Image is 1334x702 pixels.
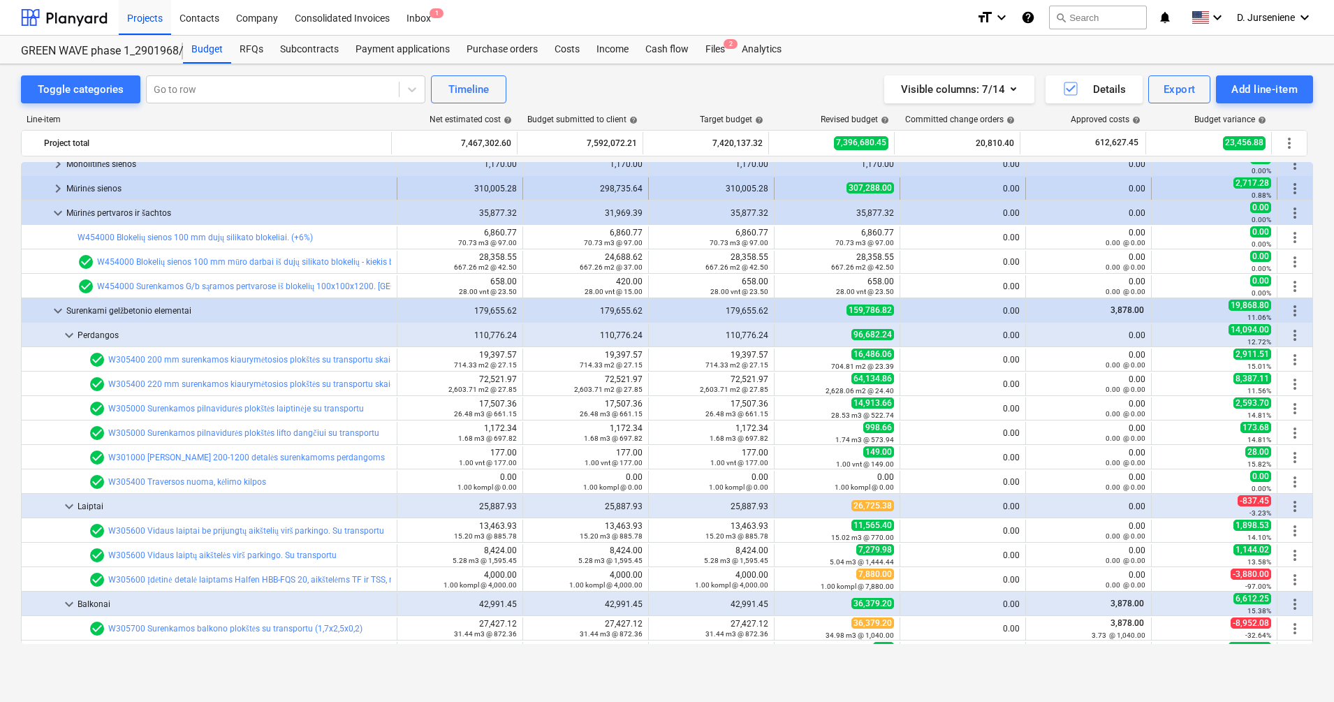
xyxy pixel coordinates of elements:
div: 19,397.57 [654,350,768,370]
div: 0.00 [1032,228,1145,247]
small: 0.00 @ 0.00 [1106,263,1145,271]
a: W301000 [PERSON_NAME] 200-1200 detalės surenkamoms perdangoms [108,453,385,462]
div: 177.00 [654,448,768,467]
div: Subcontracts [272,36,347,64]
small: 714.33 m2 @ 27.15 [580,361,643,369]
span: Line-item has 3 RFQs [89,376,105,393]
span: 0.00 [1250,202,1271,213]
small: 667.26 m2 @ 42.50 [705,263,768,271]
span: help [878,116,889,124]
div: 17,507.36 [403,399,517,418]
a: W305600 Vidaus laiptų aikštelės virš parkingo. Su transportu [108,550,337,560]
small: 70.73 m3 @ 97.00 [584,239,643,247]
div: 28,358.55 [654,252,768,272]
small: 15.82% [1247,460,1271,468]
small: 667.26 m2 @ 42.50 [454,263,517,271]
div: 0.00 [780,472,894,492]
div: 1,172.34 [654,423,768,443]
button: Add line-item [1216,75,1313,103]
small: 0.00% [1252,265,1271,272]
div: 19,397.57 [403,350,517,370]
button: Toggle categories [21,75,140,103]
div: 1,172.34 [529,423,643,443]
div: 0.00 [1032,374,1145,394]
small: 2,603.71 m2 @ 27.85 [448,386,517,393]
div: 0.00 [1032,399,1145,418]
span: help [1129,116,1141,124]
small: 0.00 @ 0.00 [1106,288,1145,295]
div: 13,463.93 [529,521,643,541]
div: GREEN WAVE phase 1_2901968/2901969/2901972 [21,44,166,59]
span: 26,725.38 [851,500,894,511]
div: 658.00 [780,277,894,296]
div: Perdangos [78,324,391,346]
div: 0.00 [529,472,643,492]
small: 28.00 vnt @ 23.50 [836,288,894,295]
small: 0.00 @ 0.00 [1106,483,1145,491]
div: 0.00 [906,453,1020,462]
span: 1 [430,8,444,18]
div: 0.00 [1032,502,1145,511]
div: Revised budget [821,115,889,124]
span: 19,868.80 [1229,300,1271,311]
div: 35,877.32 [654,208,768,218]
div: Surenkami gelžbetonio elementai [66,300,391,322]
span: More actions [1287,302,1303,319]
div: 0.00 [1032,423,1145,443]
small: 0.00 @ 0.00 [1106,386,1145,393]
div: 0.00 [906,404,1020,414]
small: 0.00 @ 0.00 [1106,434,1145,442]
div: Files [697,36,733,64]
small: 0.00% [1252,289,1271,297]
a: RFQs [231,36,272,64]
div: Target budget [700,115,763,124]
span: keyboard_arrow_right [50,156,66,173]
div: 6,860.77 [403,228,517,247]
div: 420.00 [529,277,643,296]
small: 1.00 kompl @ 0.00 [457,483,517,491]
div: Income [588,36,637,64]
div: 31,969.39 [529,208,643,218]
div: 179,655.62 [403,306,517,316]
small: 28.00 vnt @ 23.50 [710,288,768,295]
a: W305600 Vidaus laiptai be prijungtų aikštelių virš parkingo. Su transportu [108,526,384,536]
div: Toggle categories [38,80,124,98]
span: 28.00 [1245,446,1271,458]
span: 307,288.00 [846,182,894,193]
div: 72,521.97 [654,374,768,394]
span: 2,911.51 [1233,349,1271,360]
i: keyboard_arrow_down [1296,9,1313,26]
div: 17,507.36 [654,399,768,418]
div: 0.00 [1032,159,1145,169]
a: Analytics [733,36,790,64]
div: 6,860.77 [654,228,768,247]
small: 0.00 @ 0.00 [1106,361,1145,369]
small: 0.00% [1252,216,1271,224]
span: 0.00 [1250,251,1271,262]
div: 179,655.62 [654,306,768,316]
small: 667.26 m2 @ 37.00 [580,263,643,271]
a: Budget [183,36,231,64]
small: 714.33 m2 @ 27.15 [454,361,517,369]
span: help [501,116,512,124]
small: 28.00 vnt @ 15.00 [585,288,643,295]
span: 998.66 [863,422,894,433]
small: 1.68 m3 @ 697.82 [458,434,517,442]
span: More actions [1287,180,1303,197]
small: 1.00 vnt @ 177.00 [585,459,643,467]
div: 0.00 [906,281,1020,291]
small: 70.73 m3 @ 97.00 [458,239,517,247]
span: Line-item has 3 RFQs [89,522,105,539]
small: 14.81% [1247,411,1271,419]
span: More actions [1287,425,1303,441]
small: -3.23% [1249,509,1271,517]
small: 667.26 m2 @ 42.50 [831,263,894,271]
div: 0.00 [403,472,517,492]
div: 0.00 [906,526,1020,536]
span: More actions [1287,522,1303,539]
span: Line-item has 3 RFQs [89,351,105,368]
span: More actions [1287,205,1303,221]
span: 14,094.00 [1229,324,1271,335]
span: 0.00 [1250,471,1271,482]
